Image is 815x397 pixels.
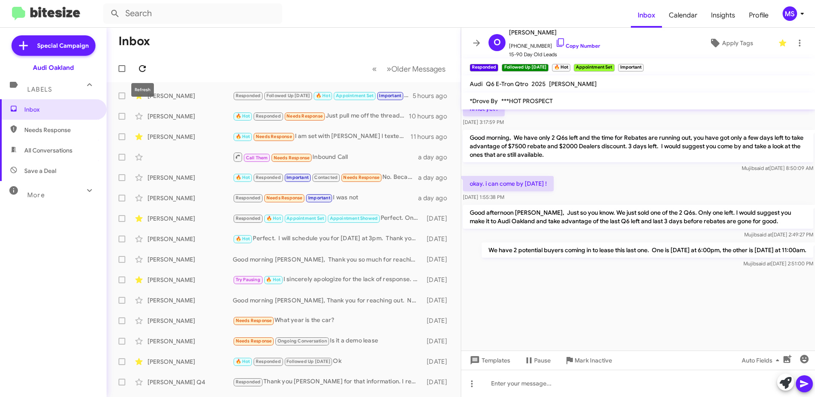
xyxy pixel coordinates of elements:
span: More [27,191,45,199]
span: Important [379,93,401,98]
button: Pause [517,353,558,368]
span: Needs Response [286,113,323,119]
div: Audi Oakland [33,63,74,72]
div: a day ago [418,173,454,182]
span: « [372,63,377,74]
span: Inbox [24,105,97,114]
span: Apply Tags [722,35,753,51]
span: 🔥 Hot [236,113,250,119]
button: Templates [461,353,517,368]
span: 🔥 Hot [236,236,250,242]
span: Responded [236,216,261,221]
span: Responded [236,195,261,201]
span: [PERSON_NAME] [549,80,597,88]
span: Templates [468,353,510,368]
span: 🔥 Hot [236,175,250,180]
span: Important [308,195,330,201]
div: Good morning [PERSON_NAME], Thank you so much for reaching out and your interest in our Q6s. Rest... [233,255,423,264]
div: Thank you [PERSON_NAME] for that information. I really appreciate it. Let me know if there is any... [233,377,423,387]
span: Appointment Showed [330,216,378,221]
span: said at [754,165,769,171]
small: Responded [470,64,498,72]
span: Labels [27,86,52,93]
div: Just pull me off the threads please. [233,111,409,121]
span: 🔥 Hot [236,359,250,364]
p: okay. i can come by [DATE] ! [463,176,554,191]
div: Perfect. I will schedule you for [DATE] at 3pm. Thank you for the opportunity and we will see you... [233,234,423,244]
p: Good afternoon [PERSON_NAME], Just so you know. We just sold one of the 2 Q6s. Only one left. I w... [463,205,813,229]
div: [PERSON_NAME] [147,112,233,121]
span: Mujib [DATE] 2:51:00 PM [743,260,813,267]
span: Needs Response [256,134,292,139]
span: 15-90 Day Old Leads [509,50,600,59]
input: Search [103,3,282,24]
div: [DATE] [423,214,454,223]
span: [PERSON_NAME] [509,27,600,37]
div: [DATE] [423,316,454,325]
div: Good morning [PERSON_NAME], Thank you for reaching out. No we have not received the pictures or m... [233,296,423,305]
div: 11 hours ago [410,132,454,141]
button: Next [381,60,451,78]
span: Call Them [246,155,268,161]
span: Needs Response [274,155,310,161]
div: [DATE] [423,296,454,305]
span: Responded [236,93,261,98]
div: Good afternoon [PERSON_NAME], Just so you know. We just sold one of the 2 Q6s. Only one left. I w... [233,91,413,101]
small: Important [618,64,644,72]
p: We have 2 potential buyers coming in to lease this last one. One is [DATE] at 6:00pm, the other i... [482,242,813,258]
span: *Drove By [470,97,498,105]
div: What year is the car? [233,316,423,325]
span: 🔥 Hot [316,93,330,98]
div: [DATE] [423,357,454,366]
div: [PERSON_NAME] [147,255,233,264]
button: Auto Fields [735,353,789,368]
div: Ok [233,357,423,366]
div: [PERSON_NAME] [147,173,233,182]
small: Appointment Set [574,64,614,72]
span: Special Campaign [37,41,89,50]
span: Older Messages [391,64,445,74]
div: [DATE] [423,235,454,243]
span: Important [286,175,309,180]
span: O [494,36,501,49]
span: 🔥 Hot [236,134,250,139]
div: I am set with [PERSON_NAME] I texted him directly. They are aware of the rebate but have zero tim... [233,132,410,141]
div: [PERSON_NAME] [147,357,233,366]
span: Responded [256,113,281,119]
a: Calendar [662,3,704,28]
div: MS [783,6,797,21]
small: 🔥 Hot [552,64,570,72]
nav: Page navigation example [367,60,451,78]
span: All Conversations [24,146,72,155]
div: [PERSON_NAME] [147,194,233,202]
span: [DATE] 1:55:38 PM [463,194,504,200]
span: said at [757,231,772,238]
div: Refresh [131,83,154,97]
span: Followed Up [DATE] [286,359,330,364]
div: I was not [233,193,418,203]
span: Responded [256,359,281,364]
span: ***HOT PROSPECT [501,97,553,105]
a: Insights [704,3,742,28]
div: Is it a demo lease [233,336,423,346]
div: [PERSON_NAME] [147,276,233,284]
span: Auto Fields [742,353,783,368]
span: 🔥 Hot [266,277,280,282]
span: Needs Response [236,338,272,344]
a: Inbox [631,3,662,28]
div: [PERSON_NAME] [147,132,233,141]
span: Needs Response [266,195,303,201]
span: Needs Response [24,126,97,134]
div: [DATE] [423,378,454,386]
button: Apply Tags [688,35,774,51]
span: 2025 [532,80,546,88]
a: Profile [742,3,775,28]
a: Copy Number [555,43,600,49]
div: [PERSON_NAME] [147,296,233,305]
small: Followed Up [DATE] [502,64,548,72]
div: [PERSON_NAME] [147,92,233,100]
div: [DATE] [423,337,454,345]
span: Mujib [DATE] 8:50:09 AM [742,165,813,171]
